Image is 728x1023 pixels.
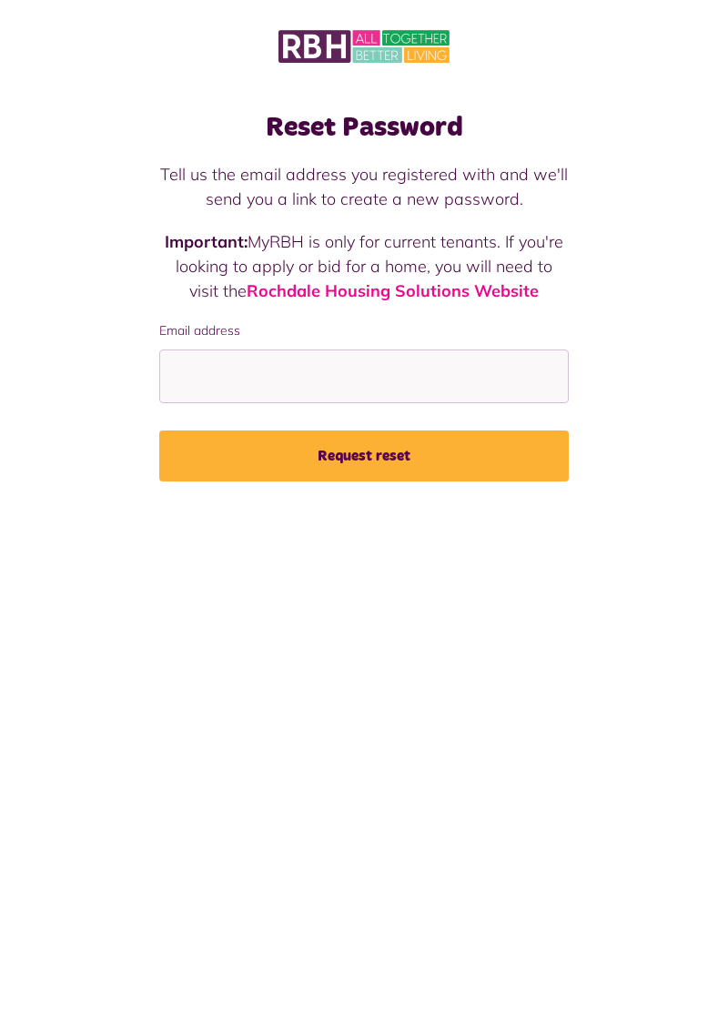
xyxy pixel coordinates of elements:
a: Rochdale Housing Solutions Website [247,280,539,301]
strong: Important: [165,231,248,252]
label: Email address [159,321,569,340]
button: Request reset [159,430,569,481]
p: MyRBH is only for current tenants. If you're looking to apply or bid for a home, you will need to... [159,229,569,303]
p: Tell us the email address you registered with and we'll send you a link to create a new password. [159,162,569,211]
h1: Reset Password [159,111,569,144]
img: MyRBH [278,27,450,66]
